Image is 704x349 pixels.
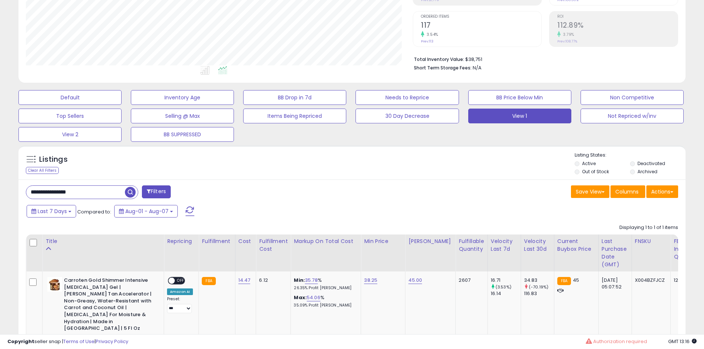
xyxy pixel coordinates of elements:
[364,237,402,245] div: Min Price
[496,284,511,290] small: (3.53%)
[582,160,596,167] label: Active
[294,294,307,301] b: Max:
[142,185,171,198] button: Filters
[557,277,571,285] small: FBA
[291,235,361,271] th: The percentage added to the cost of goods (COGS) that forms the calculator for Min & Max prices.
[294,285,355,291] p: 26.35% Profit [PERSON_NAME]
[63,338,95,345] a: Terms of Use
[573,277,579,284] span: 45
[581,109,684,123] button: Not Repriced w/inv
[294,237,358,245] div: Markup on Total Cost
[356,90,459,105] button: Needs to Reprice
[674,277,693,284] div: 12
[668,338,697,345] span: 2025-08-15 13:16 GMT
[674,237,696,261] div: FBA inbound Qty
[45,237,161,245] div: Title
[582,168,609,175] label: Out of Stock
[259,237,288,253] div: Fulfillment Cost
[27,205,76,218] button: Last 7 Days
[38,208,67,215] span: Last 7 Days
[175,278,187,284] span: OFF
[414,54,673,63] li: $38,751
[39,154,68,165] h5: Listings
[294,277,305,284] b: Min:
[491,277,521,284] div: 16.71
[238,277,251,284] a: 14.47
[557,39,577,44] small: Prev: 108.77%
[202,237,232,245] div: Fulfillment
[468,90,571,105] button: BB Price Below Min
[294,294,355,308] div: %
[7,338,34,345] strong: Copyright
[77,208,111,215] span: Compared to:
[611,185,645,198] button: Columns
[524,277,554,284] div: 34.83
[635,237,668,245] div: FNSKU
[473,64,482,71] span: N/A
[408,277,422,284] a: 45.00
[602,277,626,290] div: [DATE] 05:07:52
[202,277,215,285] small: FBA
[635,277,665,284] div: X004BZFJCZ
[575,152,686,159] p: Listing States:
[557,15,678,19] span: ROI
[491,237,518,253] div: Velocity Last 7d
[424,32,438,37] small: 3.54%
[524,237,551,253] div: Velocity Last 30d
[602,237,629,268] div: Last Purchase Date (GMT)
[356,109,459,123] button: 30 Day Decrease
[408,237,452,245] div: [PERSON_NAME]
[646,185,678,198] button: Actions
[114,205,178,218] button: Aug-01 - Aug-07
[26,167,59,174] div: Clear All Filters
[421,21,541,31] h2: 117
[238,237,253,245] div: Cost
[615,188,639,195] span: Columns
[96,338,128,345] a: Privacy Policy
[294,303,355,308] p: 35.09% Profit [PERSON_NAME]
[167,237,195,245] div: Repricing
[581,90,684,105] button: Non Competitive
[571,185,609,198] button: Save View
[131,90,234,105] button: Inventory Age
[459,237,484,253] div: Fulfillable Quantity
[18,127,122,142] button: View 2
[468,109,571,123] button: View 1
[637,168,657,175] label: Archived
[294,277,355,291] div: %
[524,290,554,297] div: 116.83
[561,32,574,37] small: 3.79%
[637,160,665,167] label: Deactivated
[7,338,128,345] div: seller snap | |
[619,224,678,231] div: Displaying 1 to 1 of 1 items
[529,284,548,290] small: (-70.19%)
[125,208,169,215] span: Aug-01 - Aug-07
[491,290,521,297] div: 16.14
[421,15,541,19] span: Ordered Items
[305,277,318,284] a: 35.78
[243,109,346,123] button: Items Being Repriced
[64,277,154,334] b: Carroten Gold Shimmer Intensive [MEDICAL_DATA] Gel | [PERSON_NAME] Tan Accelerator | Non-Greasy, ...
[557,237,595,253] div: Current Buybox Price
[131,109,234,123] button: Selling @ Max
[421,39,433,44] small: Prev: 113
[459,277,482,284] div: 2607
[167,288,193,295] div: Amazon AI
[364,277,377,284] a: 38.25
[167,297,193,313] div: Preset:
[243,90,346,105] button: BB Drop in 7d
[47,277,62,292] img: 41Ze8-PCp9L._SL40_.jpg
[131,127,234,142] button: BB SUPPRESSED
[414,65,472,71] b: Short Term Storage Fees:
[414,56,464,62] b: Total Inventory Value:
[18,109,122,123] button: Top Sellers
[307,294,320,301] a: 54.06
[557,21,678,31] h2: 112.89%
[18,90,122,105] button: Default
[259,277,285,284] div: 6.12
